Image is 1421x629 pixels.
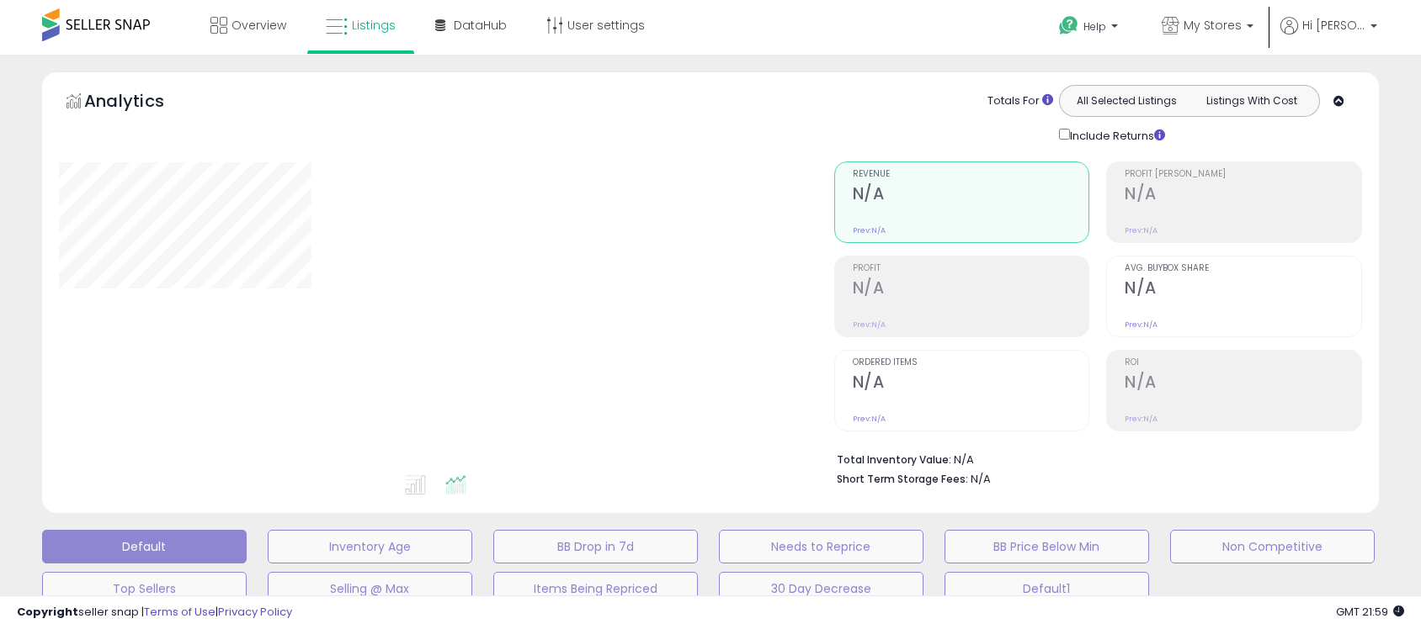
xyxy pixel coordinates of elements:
[1125,278,1361,301] h2: N/A
[42,572,247,605] button: Top Sellers
[17,605,292,621] div: seller snap | |
[853,373,1089,395] h2: N/A
[232,17,286,34] span: Overview
[17,604,78,620] strong: Copyright
[1184,17,1242,34] span: My Stores
[84,89,197,117] h5: Analytics
[42,530,247,563] button: Default
[1336,604,1404,620] span: 2025-09-10 21:59 GMT
[1189,90,1314,112] button: Listings With Cost
[853,414,886,424] small: Prev: N/A
[268,572,472,605] button: Selling @ Max
[853,320,886,330] small: Prev: N/A
[837,448,1350,468] li: N/A
[493,572,698,605] button: Items Being Repriced
[1058,15,1079,36] i: Get Help
[144,604,216,620] a: Terms of Use
[1046,3,1135,55] a: Help
[1302,17,1365,34] span: Hi [PERSON_NAME]
[1280,17,1377,55] a: Hi [PERSON_NAME]
[218,604,292,620] a: Privacy Policy
[853,358,1089,367] span: Ordered Items
[1170,530,1375,563] button: Non Competitive
[1125,373,1361,395] h2: N/A
[971,471,991,487] span: N/A
[853,225,886,235] small: Prev: N/A
[1125,170,1361,179] span: Profit [PERSON_NAME]
[853,184,1089,207] h2: N/A
[1046,125,1185,145] div: Include Returns
[945,530,1149,563] button: BB Price Below Min
[1125,225,1158,235] small: Prev: N/A
[853,264,1089,273] span: Profit
[454,17,507,34] span: DataHub
[1125,264,1361,273] span: Avg. Buybox Share
[1083,19,1106,34] span: Help
[837,472,968,486] b: Short Term Storage Fees:
[719,530,923,563] button: Needs to Reprice
[352,17,396,34] span: Listings
[853,278,1089,301] h2: N/A
[1125,184,1361,207] h2: N/A
[1125,414,1158,424] small: Prev: N/A
[987,93,1053,109] div: Totals For
[1125,358,1361,367] span: ROI
[837,452,951,467] b: Total Inventory Value:
[268,530,472,563] button: Inventory Age
[853,170,1089,179] span: Revenue
[1125,320,1158,330] small: Prev: N/A
[719,572,923,605] button: 30 Day Decrease
[945,572,1149,605] button: Default1
[1064,90,1189,112] button: All Selected Listings
[493,530,698,563] button: BB Drop in 7d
